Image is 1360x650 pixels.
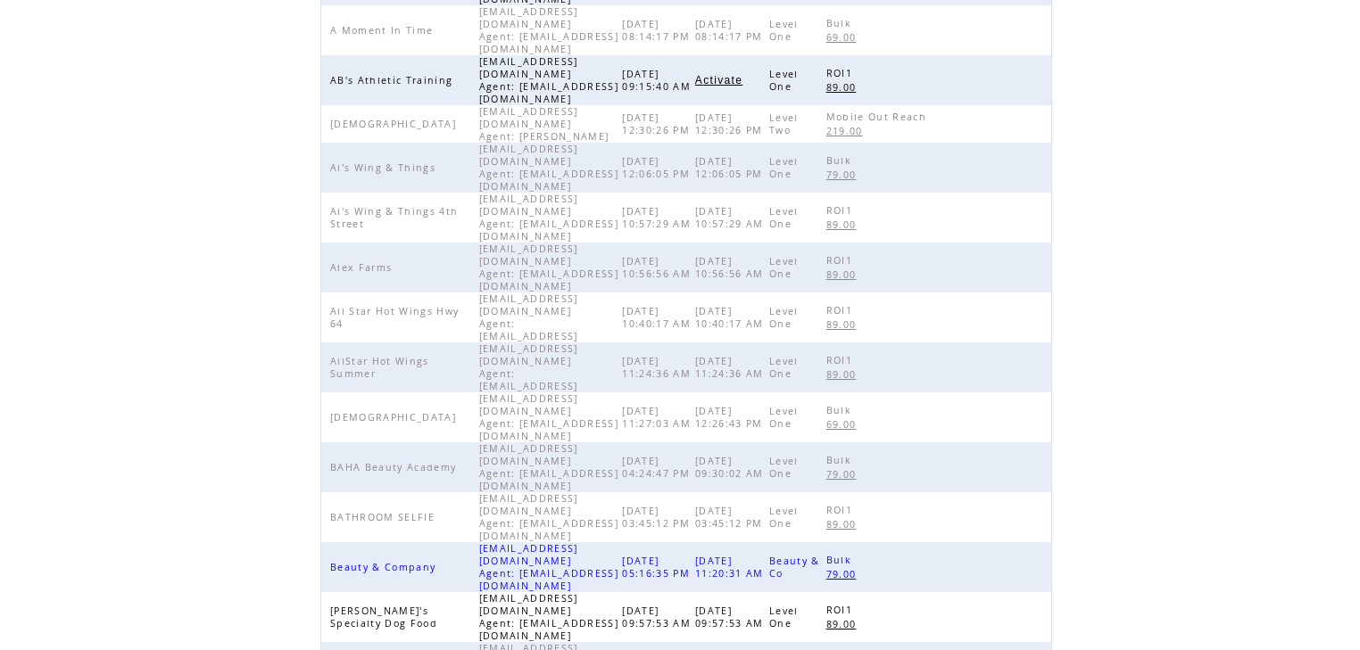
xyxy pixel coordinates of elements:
span: 69.00 [826,31,861,44]
span: [PERSON_NAME]'s Specialty Dog Food [330,605,442,629]
span: [EMAIL_ADDRESS][DOMAIN_NAME] Agent: [EMAIL_ADDRESS][DOMAIN_NAME] [479,5,618,55]
a: 69.00 [826,416,866,432]
span: [EMAIL_ADDRESS][DOMAIN_NAME] Agent: [EMAIL_ADDRESS][DOMAIN_NAME] [479,193,618,243]
span: [DATE] 10:57:29 AM [622,205,695,230]
span: Level One [769,18,799,43]
span: Bulk [826,17,856,29]
span: 89.00 [826,81,861,94]
span: Level One [769,455,799,480]
span: [DATE] 11:24:36 AM [622,355,695,380]
span: BAHA Beauty Academy [330,461,460,473]
span: [DATE] 05:16:35 PM [622,555,694,580]
a: Activate [695,75,742,86]
span: ROI1 [826,504,857,516]
span: AllStar Hot Wings Summer [330,355,429,380]
span: Beauty & Company [330,561,440,573]
span: [DATE] 11:20:31 AM [695,555,768,580]
span: Level One [769,405,799,430]
span: Level One [769,355,799,380]
span: 89.00 [826,318,861,331]
span: [EMAIL_ADDRESS][DOMAIN_NAME] Agent: [PERSON_NAME] [479,105,614,143]
span: [DATE] 12:30:26 PM [622,111,694,136]
span: [DATE] 09:57:53 AM [695,605,768,629]
span: ROI1 [826,67,857,79]
span: [DATE] 03:45:12 PM [695,505,767,530]
span: Beauty & Co [769,555,820,580]
span: ROI1 [826,304,857,317]
a: 89.00 [826,267,866,282]
span: 89.00 [826,268,861,281]
span: 219.00 [826,125,867,137]
span: [DATE] 10:40:17 AM [622,305,695,330]
span: AB's Athletic Training [330,74,457,86]
span: Alex Farms [330,261,396,274]
span: 69.00 [826,418,861,431]
span: [DEMOGRAPHIC_DATA] [330,118,460,130]
span: [EMAIL_ADDRESS][DOMAIN_NAME] Agent: [EMAIL_ADDRESS][DOMAIN_NAME] [479,55,618,105]
span: [DATE] 12:06:05 PM [695,155,767,180]
span: Level One [769,255,799,280]
span: ROI1 [826,204,857,217]
span: [DATE] 10:40:17 AM [695,305,768,330]
span: [DATE] 10:57:29 AM [695,205,768,230]
span: [EMAIL_ADDRESS][DOMAIN_NAME] Agent: [EMAIL_ADDRESS][DOMAIN_NAME] [479,492,618,542]
span: 79.00 [826,169,861,181]
span: [DATE] 09:30:02 AM [695,455,768,480]
span: Level Two [769,111,799,136]
span: ROI1 [826,254,857,267]
span: ROI1 [826,354,857,366]
span: Level One [769,155,799,180]
span: [EMAIL_ADDRESS][DOMAIN_NAME] Agent: [EMAIL_ADDRESS][DOMAIN_NAME] [479,143,618,193]
a: 69.00 [826,29,866,45]
span: A Moment In Time [330,24,437,37]
a: 89.00 [826,366,866,382]
span: [DATE] 03:45:12 PM [622,505,694,530]
a: 89.00 [826,516,866,531]
span: [DATE] 11:27:03 AM [622,405,695,430]
span: 89.00 [826,368,861,381]
span: ROI1 [826,604,857,616]
a: 79.00 [826,167,866,182]
span: BATHROOM SELFIE [330,511,439,523]
span: All Star Hot Wings Hwy 64 [330,305,459,330]
span: [EMAIL_ADDRESS][DOMAIN_NAME] Agent: [EMAIL_ADDRESS][DOMAIN_NAME] [479,592,618,642]
span: [DEMOGRAPHIC_DATA] [330,411,460,424]
span: [DATE] 10:56:56 AM [622,255,695,280]
span: Activate [695,74,742,86]
span: 89.00 [826,618,861,630]
a: 89.00 [826,616,866,631]
span: [DATE] 12:26:43 PM [695,405,767,430]
span: [EMAIL_ADDRESS][DOMAIN_NAME] Agent: [EMAIL_ADDRESS][DOMAIN_NAME] [479,542,618,592]
span: [EMAIL_ADDRESS][DOMAIN_NAME] Agent: [EMAIL_ADDRESS][DOMAIN_NAME] [479,243,618,292]
span: [DATE] 12:30:26 PM [695,111,767,136]
span: 89.00 [826,518,861,531]
a: 219.00 [826,123,872,138]
span: [DATE] 12:06:05 PM [622,155,694,180]
span: [DATE] 08:14:17 PM [622,18,694,43]
span: Bulk [826,404,856,416]
span: [EMAIL_ADDRESS][DOMAIN_NAME] Agent: [EMAIL_ADDRESS] [479,342,583,392]
a: 79.00 [826,466,866,481]
a: 89.00 [826,317,866,332]
span: 79.00 [826,568,861,580]
a: 89.00 [826,217,866,232]
span: Level One [769,305,799,330]
span: [DATE] 08:14:17 PM [695,18,767,43]
a: 89.00 [826,79,866,95]
span: [DATE] 11:24:36 AM [695,355,768,380]
span: Level One [769,605,799,629]
span: Bulk [826,154,856,167]
span: [EMAIL_ADDRESS][DOMAIN_NAME] Agent: [EMAIL_ADDRESS][DOMAIN_NAME] [479,392,618,442]
span: Level One [769,505,799,530]
span: [DATE] 09:15:40 AM [622,68,695,93]
span: Level One [769,68,799,93]
span: [EMAIL_ADDRESS][DOMAIN_NAME] Agent: [EMAIL_ADDRESS][DOMAIN_NAME] [479,442,618,492]
span: Bulk [826,554,856,566]
span: Al's Wing & Things 4th Street [330,205,458,230]
span: Al's Wing & Things [330,161,440,174]
span: [DATE] 04:24:47 PM [622,455,694,480]
span: [DATE] 09:57:53 AM [622,605,695,629]
a: 79.00 [826,566,866,581]
span: Bulk [826,454,856,466]
span: Level One [769,205,799,230]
